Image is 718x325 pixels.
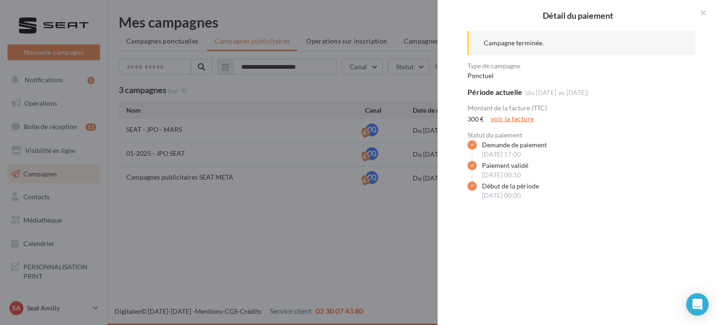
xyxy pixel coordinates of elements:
[467,63,578,69] div: Type de campagne
[467,88,522,96] div: Période actuelle
[525,89,589,97] div: (du [DATE] au [DATE])
[467,115,484,124] div: 300 €
[487,113,538,124] a: voir la facture
[467,105,696,111] div: Montant de la facture (TTC)
[467,132,696,138] div: Statut du paiement
[482,140,547,150] div: Demande de paiement
[482,161,528,170] div: Paiement validé
[482,171,521,179] span: [DATE] 00:10
[484,38,681,48] p: Campagne terminée.
[467,71,578,80] div: Ponctuel
[452,11,703,20] h2: Détail du paiement
[482,150,521,158] span: [DATE] 17:00
[686,293,709,316] div: Open Intercom Messenger
[482,191,521,199] span: [DATE] 00:00
[482,181,539,191] div: Début de la période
